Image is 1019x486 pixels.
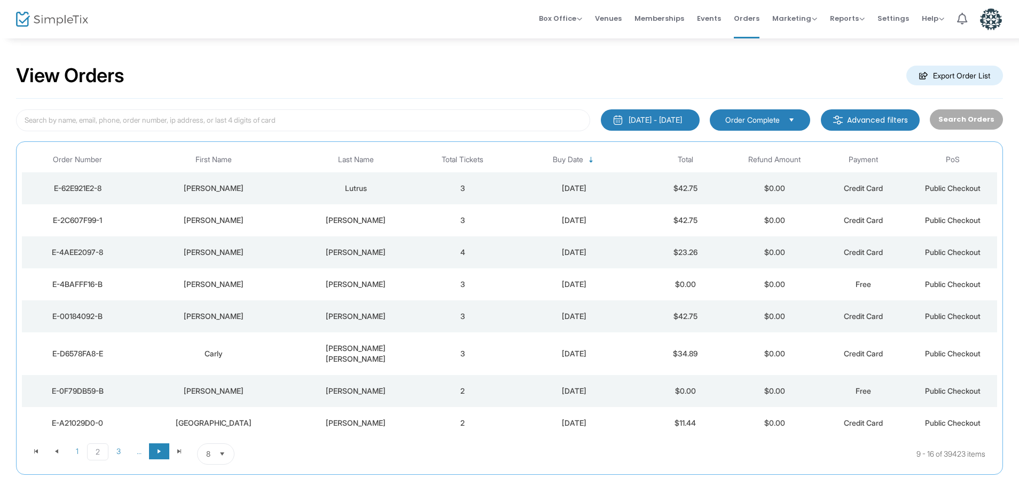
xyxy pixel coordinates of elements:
[296,343,416,364] div: Falkoff Smith
[725,115,780,125] span: Order Complete
[906,66,1003,85] m-button: Export Order List
[510,183,638,194] div: 8/15/2025
[53,155,102,164] span: Order Number
[856,386,871,395] span: Free
[833,115,843,125] img: filter
[946,155,960,164] span: PoS
[772,13,817,23] span: Marketing
[510,386,638,396] div: 8/14/2025
[296,215,416,226] div: Juchniewicz
[856,280,871,289] span: Free
[730,375,819,407] td: $0.00
[296,418,416,428] div: Corbett
[925,312,981,321] span: Public Checkout
[510,215,638,226] div: 8/15/2025
[136,279,291,290] div: Amanda
[587,156,595,164] span: Sortable
[539,13,582,23] span: Box Office
[338,155,374,164] span: Last Name
[136,183,291,194] div: Jessica
[925,386,981,395] span: Public Checkout
[641,172,730,204] td: $42.75
[844,418,883,427] span: Credit Card
[175,447,184,456] span: Go to the last page
[641,332,730,375] td: $34.89
[67,443,87,459] span: Page 1
[25,348,130,359] div: E-D6578FA8-E
[784,114,799,126] button: Select
[553,155,583,164] span: Buy Date
[32,447,41,456] span: Go to the first page
[844,248,883,257] span: Credit Card
[25,183,130,194] div: E-62E921E2-8
[922,13,944,23] span: Help
[296,183,416,194] div: Lutrus
[844,312,883,321] span: Credit Card
[418,268,507,300] td: 3
[641,236,730,268] td: $23.26
[925,418,981,427] span: Public Checkout
[136,311,291,322] div: Sarah
[641,268,730,300] td: $0.00
[844,216,883,225] span: Credit Card
[296,386,416,396] div: Jurasek
[697,5,721,32] span: Events
[25,418,130,428] div: E-A21029D0-0
[641,147,730,172] th: Total
[844,184,883,193] span: Credit Card
[730,147,819,172] th: Refund Amount
[418,407,507,439] td: 2
[136,247,291,258] div: Megan
[730,300,819,332] td: $0.00
[129,443,149,459] span: Page 4
[730,407,819,439] td: $0.00
[149,443,169,459] span: Go to the next page
[925,248,981,257] span: Public Checkout
[877,5,909,32] span: Settings
[629,115,682,125] div: [DATE] - [DATE]
[25,215,130,226] div: E-2C607F99-1
[22,147,997,439] div: Data table
[510,418,638,428] div: 8/14/2025
[849,155,878,164] span: Payment
[510,348,638,359] div: 8/14/2025
[634,5,684,32] span: Memberships
[595,5,622,32] span: Venues
[641,300,730,332] td: $42.75
[136,418,291,428] div: Devon
[641,407,730,439] td: $11.44
[341,443,985,465] kendo-pager-info: 9 - 16 of 39423 items
[830,13,865,23] span: Reports
[925,216,981,225] span: Public Checkout
[195,155,232,164] span: First Name
[136,215,291,226] div: Kevin
[25,279,130,290] div: E-4BAFFF16-B
[206,449,210,459] span: 8
[25,386,130,396] div: E-0F79DB59-B
[418,332,507,375] td: 3
[418,300,507,332] td: 3
[925,184,981,193] span: Public Checkout
[730,236,819,268] td: $0.00
[641,204,730,236] td: $42.75
[844,349,883,358] span: Credit Card
[87,443,108,460] span: Page 2
[730,268,819,300] td: $0.00
[730,204,819,236] td: $0.00
[52,447,61,456] span: Go to the previous page
[296,279,416,290] div: Holmes
[734,5,759,32] span: Orders
[46,443,67,459] span: Go to the previous page
[730,332,819,375] td: $0.00
[296,311,416,322] div: Dietter
[613,115,623,125] img: monthly
[108,443,129,459] span: Page 3
[418,172,507,204] td: 3
[155,447,163,456] span: Go to the next page
[418,236,507,268] td: 4
[215,444,230,464] button: Select
[25,247,130,258] div: E-4AEE2097-8
[25,311,130,322] div: E-00184092-B
[418,147,507,172] th: Total Tickets
[16,109,590,131] input: Search by name, email, phone, order number, ip address, or last 4 digits of card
